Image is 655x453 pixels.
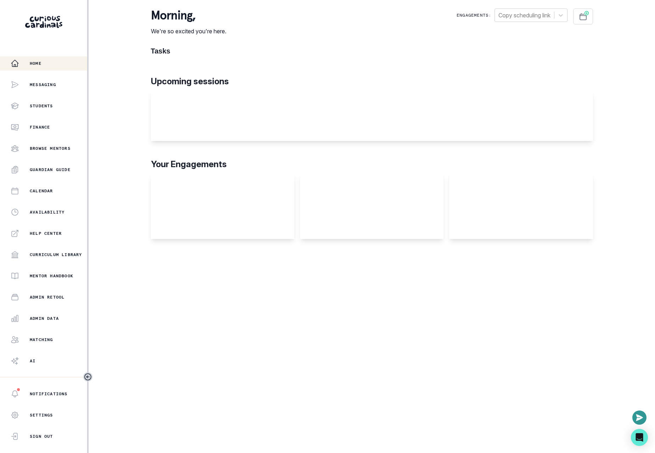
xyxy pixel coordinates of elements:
p: Settings [30,412,53,418]
p: Students [30,103,53,109]
p: Help Center [30,231,62,236]
div: Copy scheduling link [498,11,550,19]
button: Schedule Sessions [573,9,593,24]
p: Calendar [30,188,53,194]
button: Toggle sidebar [83,372,92,381]
p: Curriculum Library [30,252,82,257]
p: Mentor Handbook [30,273,73,279]
p: Finance [30,124,50,130]
button: Open or close messaging widget [632,410,646,425]
p: Availability [30,209,64,215]
p: Guardian Guide [30,167,70,172]
p: Browse Mentors [30,146,70,151]
img: Curious Cardinals Logo [25,16,62,28]
p: Home [30,61,41,66]
p: morning , [151,9,226,23]
p: Admin Data [30,316,59,321]
p: Engagements: [457,12,491,18]
p: Sign Out [30,434,53,439]
p: Notifications [30,391,68,397]
p: We're so excited you're here. [151,27,226,35]
p: Upcoming sessions [151,75,593,88]
p: Admin Retool [30,294,64,300]
p: Messaging [30,82,56,87]
p: Your Engagements [151,158,593,171]
h1: Tasks [151,47,593,55]
p: Matching [30,337,53,342]
p: AI [30,358,35,364]
div: Open Intercom Messenger [631,429,648,446]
